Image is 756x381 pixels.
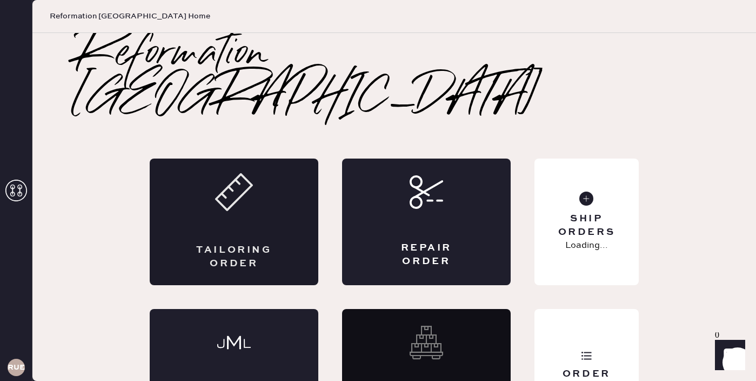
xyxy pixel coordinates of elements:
[76,33,713,120] h2: Reformation [GEOGRAPHIC_DATA]
[385,241,467,268] div: Repair Order
[50,11,210,22] span: Reformation [GEOGRAPHIC_DATA] Home
[543,212,630,239] div: Ship Orders
[8,364,25,371] h3: RUESA
[193,244,275,271] div: Tailoring Order
[565,239,608,252] p: Loading...
[705,332,751,379] iframe: Front Chat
